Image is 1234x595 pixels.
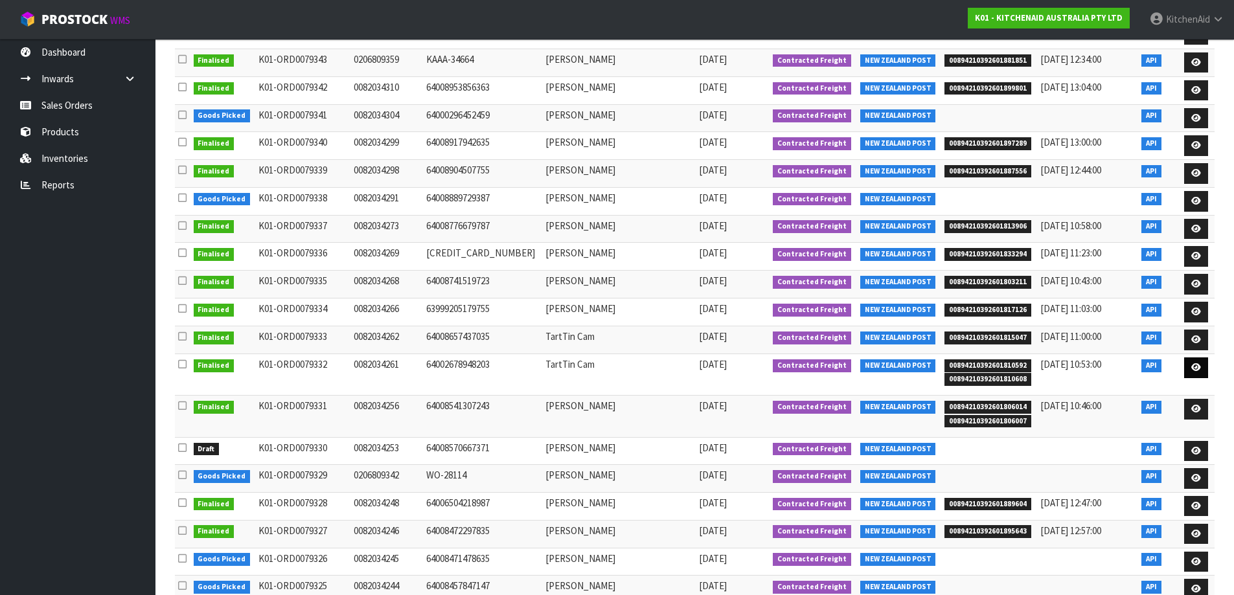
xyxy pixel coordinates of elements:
[860,109,936,122] span: NEW ZEALAND POST
[194,553,251,566] span: Goods Picked
[1141,359,1161,372] span: API
[860,82,936,95] span: NEW ZEALAND POST
[773,581,851,594] span: Contracted Freight
[194,193,251,206] span: Goods Picked
[699,192,727,204] span: [DATE]
[423,465,542,493] td: WO-28114
[773,443,851,456] span: Contracted Freight
[350,76,424,104] td: 0082034310
[1040,247,1101,259] span: [DATE] 11:23:00
[773,109,851,122] span: Contracted Freight
[255,520,350,548] td: K01-ORD0079327
[1141,276,1161,289] span: API
[350,49,424,76] td: 0206809359
[194,220,234,233] span: Finalised
[860,304,936,317] span: NEW ZEALAND POST
[542,520,695,548] td: [PERSON_NAME]
[699,302,727,315] span: [DATE]
[542,243,695,271] td: [PERSON_NAME]
[860,54,936,67] span: NEW ZEALAND POST
[773,165,851,178] span: Contracted Freight
[350,520,424,548] td: 0082034246
[860,581,936,594] span: NEW ZEALAND POST
[542,354,695,396] td: TartTin Cam
[423,437,542,465] td: 64008570667371
[860,553,936,566] span: NEW ZEALAND POST
[255,354,350,396] td: K01-ORD0079332
[350,326,424,354] td: 0082034262
[255,465,350,493] td: K01-ORD0079329
[773,220,851,233] span: Contracted Freight
[944,415,1031,428] span: 00894210392601806007
[699,53,727,65] span: [DATE]
[860,443,936,456] span: NEW ZEALAND POST
[699,81,727,93] span: [DATE]
[1141,401,1161,414] span: API
[860,137,936,150] span: NEW ZEALAND POST
[1141,220,1161,233] span: API
[194,525,234,538] span: Finalised
[944,82,1031,95] span: 00894210392601899801
[542,437,695,465] td: [PERSON_NAME]
[699,247,727,259] span: [DATE]
[350,396,424,437] td: 0082034256
[542,188,695,216] td: [PERSON_NAME]
[255,188,350,216] td: K01-ORD0079338
[1166,13,1210,25] span: KitchenAid
[423,520,542,548] td: 64008472297835
[350,437,424,465] td: 0082034253
[1141,82,1161,95] span: API
[699,552,727,565] span: [DATE]
[944,373,1031,386] span: 00894210392601810608
[423,215,542,243] td: 64008776679787
[194,470,251,483] span: Goods Picked
[542,548,695,576] td: [PERSON_NAME]
[423,160,542,188] td: 64008904507755
[1141,304,1161,317] span: API
[423,298,542,326] td: 63999205179755
[255,104,350,132] td: K01-ORD0079341
[542,396,695,437] td: [PERSON_NAME]
[41,11,108,28] span: ProStock
[1040,497,1101,509] span: [DATE] 12:47:00
[1040,302,1101,315] span: [DATE] 11:03:00
[944,401,1031,414] span: 00894210392601806014
[1040,275,1101,287] span: [DATE] 10:43:00
[773,359,851,372] span: Contracted Freight
[1040,524,1101,537] span: [DATE] 12:57:00
[944,248,1031,261] span: 00894210392601833294
[423,49,542,76] td: KAAA-34664
[542,132,695,160] td: [PERSON_NAME]
[1141,553,1161,566] span: API
[423,104,542,132] td: 64000296452459
[255,271,350,298] td: K01-ORD0079335
[773,137,851,150] span: Contracted Freight
[255,326,350,354] td: K01-ORD0079333
[423,396,542,437] td: 64008541307243
[1141,193,1161,206] span: API
[944,359,1031,372] span: 00894210392601810592
[255,298,350,326] td: K01-ORD0079334
[699,330,727,342] span: [DATE]
[350,548,424,576] td: 0082034245
[542,465,695,493] td: [PERSON_NAME]
[699,579,727,592] span: [DATE]
[194,498,234,511] span: Finalised
[194,54,234,67] span: Finalised
[350,188,424,216] td: 0082034291
[944,498,1031,511] span: 00894210392601889604
[699,358,727,370] span: [DATE]
[860,248,936,261] span: NEW ZEALAND POST
[350,354,424,396] td: 0082034261
[773,248,851,261] span: Contracted Freight
[423,271,542,298] td: 64008741519723
[773,304,851,317] span: Contracted Freight
[975,12,1123,23] strong: K01 - KITCHENAID AUSTRALIA PTY LTD
[350,160,424,188] td: 0082034298
[860,165,936,178] span: NEW ZEALAND POST
[699,469,727,481] span: [DATE]
[423,548,542,576] td: 64008471478635
[194,82,234,95] span: Finalised
[773,193,851,206] span: Contracted Freight
[542,326,695,354] td: TartTin Cam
